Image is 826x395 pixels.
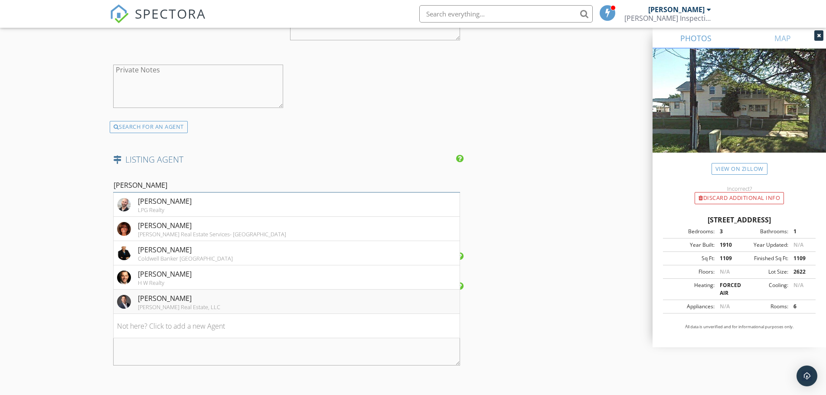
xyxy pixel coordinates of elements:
a: View on Zillow [712,163,767,175]
div: 2622 [788,268,813,276]
div: Floors: [666,268,715,276]
div: Year Updated: [739,241,788,249]
img: data [117,198,131,212]
div: Open Intercom Messenger [797,366,817,386]
div: [PERSON_NAME] Real Estate Services- [GEOGRAPHIC_DATA] [138,231,286,238]
div: Appliances: [666,303,715,310]
a: PHOTOS [653,28,739,49]
div: Incorrect? [653,185,826,192]
div: [PERSON_NAME] [138,196,192,206]
a: MAP [739,28,826,49]
div: SEARCH FOR AN AGENT [110,121,188,133]
img: data [117,295,131,309]
div: Coldwell Banker [GEOGRAPHIC_DATA] [138,255,233,262]
div: Cooling: [739,281,788,297]
div: Bedrooms: [666,228,715,235]
div: Rooms: [739,303,788,310]
div: Discard Additional info [695,192,784,204]
div: 1910 [715,241,739,249]
div: Finished Sq Ft: [739,255,788,262]
div: Bathrooms: [739,228,788,235]
input: Search everything... [419,5,593,23]
textarea: Internal Notes [113,322,460,366]
div: LPG Realty [138,206,192,213]
div: Lot Size: [739,268,788,276]
h4: LISTING AGENT [113,154,460,165]
span: SPECTORA [135,4,206,23]
div: 1109 [788,255,813,262]
span: N/A [720,303,730,310]
div: 1 [788,228,813,235]
span: N/A [793,281,803,289]
div: 1109 [715,255,739,262]
div: [PERSON_NAME] [138,269,192,279]
div: Wildman Inspections LLC [624,14,711,23]
div: Sq Ft: [666,255,715,262]
img: data [117,271,131,284]
div: [PERSON_NAME] [138,220,286,231]
div: [PERSON_NAME] [138,293,220,304]
p: All data is unverified and for informational purposes only. [663,324,816,330]
img: andrea_neil.jpg [117,222,131,236]
div: FORCED AIR [715,281,739,297]
img: streetview [653,49,826,173]
li: Not here? Click to add a new Agent [114,314,460,338]
div: 3 [715,228,739,235]
div: [STREET_ADDRESS] [663,215,816,225]
a: SPECTORA [110,12,206,30]
div: [PERSON_NAME] Real Estate, LLC [138,304,220,310]
div: [PERSON_NAME] [648,5,705,14]
div: H W Realty [138,279,192,286]
input: Search for an Agent [113,178,460,193]
div: 6 [788,303,813,310]
span: N/A [793,241,803,248]
img: The Best Home Inspection Software - Spectora [110,4,129,23]
span: N/A [720,268,730,275]
div: Heating: [666,281,715,297]
div: Year Built: [666,241,715,249]
div: [PERSON_NAME] [138,245,233,255]
img: Sue_Andreas_Coldwell_Banker_Dublin.jpg [117,246,131,260]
